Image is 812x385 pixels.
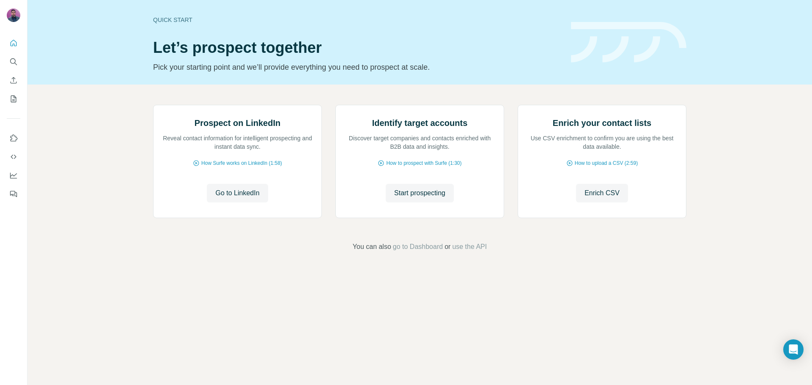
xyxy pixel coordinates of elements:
[7,186,20,202] button: Feedback
[353,242,391,252] span: You can also
[584,188,620,198] span: Enrich CSV
[153,61,561,73] p: Pick your starting point and we’ll provide everything you need to prospect at scale.
[452,242,487,252] button: use the API
[344,134,495,151] p: Discover target companies and contacts enriched with B2B data and insights.
[195,117,280,129] h2: Prospect on LinkedIn
[7,35,20,51] button: Quick start
[575,159,638,167] span: How to upload a CSV (2:59)
[201,159,282,167] span: How Surfe works on LinkedIn (1:58)
[215,188,259,198] span: Go to LinkedIn
[783,339,804,360] div: Open Intercom Messenger
[207,184,268,202] button: Go to LinkedIn
[386,159,461,167] span: How to prospect with Surfe (1:30)
[386,184,454,202] button: Start prospecting
[7,8,20,22] img: Avatar
[393,242,443,252] button: go to Dashboard
[7,73,20,88] button: Enrich CSV
[372,117,468,129] h2: Identify target accounts
[444,242,450,252] span: or
[394,188,445,198] span: Start prospecting
[571,22,686,63] img: banner
[7,149,20,164] button: Use Surfe API
[527,134,678,151] p: Use CSV enrichment to confirm you are using the best data available.
[162,134,313,151] p: Reveal contact information for intelligent prospecting and instant data sync.
[153,39,561,56] h1: Let’s prospect together
[7,54,20,69] button: Search
[576,184,628,202] button: Enrich CSV
[7,91,20,106] button: My lists
[7,168,20,183] button: Dashboard
[553,117,651,129] h2: Enrich your contact lists
[153,16,561,24] div: Quick start
[7,131,20,146] button: Use Surfe on LinkedIn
